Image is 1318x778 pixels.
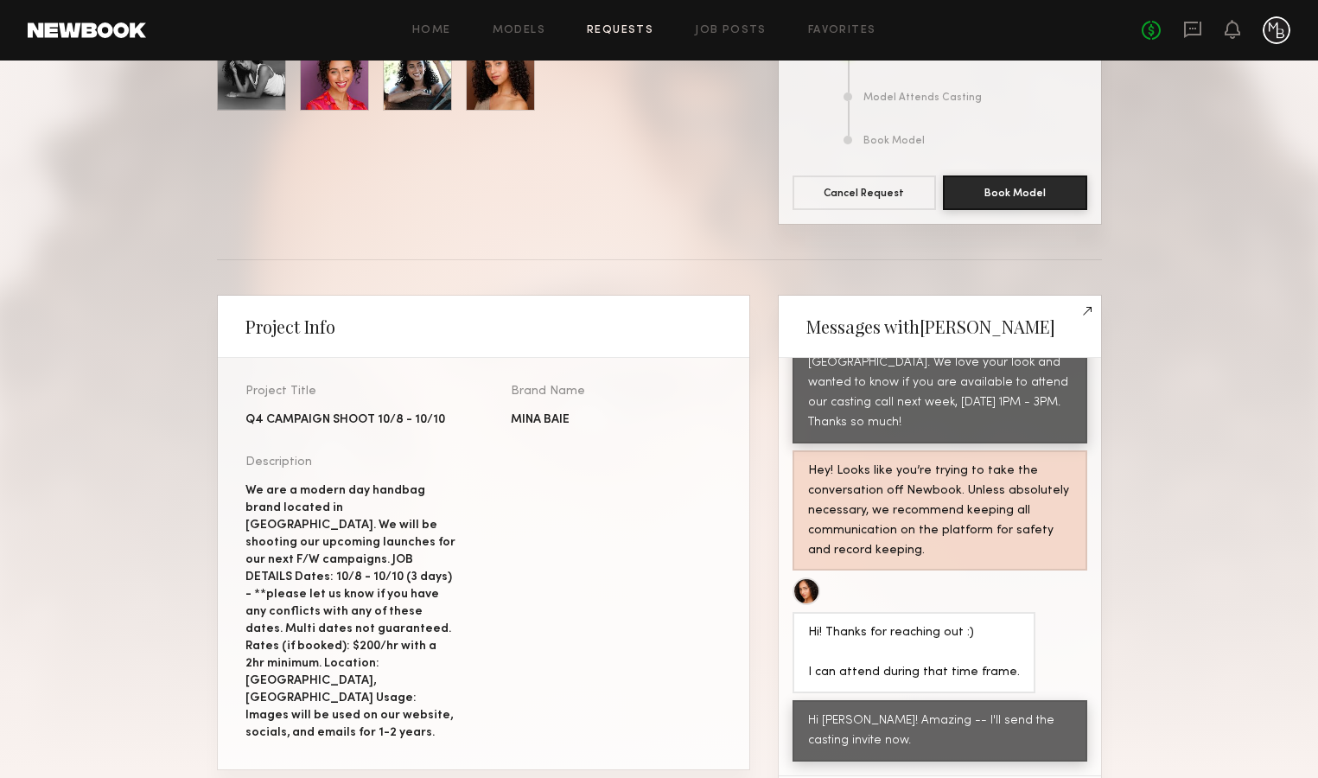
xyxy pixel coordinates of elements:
[695,25,767,36] a: Job Posts
[808,25,876,36] a: Favorites
[245,316,335,337] h2: Project Info
[587,25,653,36] a: Requests
[863,136,1087,147] div: Book Model
[245,386,456,398] div: Project Title
[943,175,1087,210] button: Book Model
[808,462,1072,561] div: Hey! Looks like you’re trying to take the conversation off Newbook. Unless absolutely necessary, ...
[808,623,1020,683] div: Hi! Thanks for reaching out :) I can attend during that time frame.
[493,25,545,36] a: Models
[245,482,456,742] div: We are a modern day handbag brand located in [GEOGRAPHIC_DATA]. We will be shooting our upcoming ...
[412,25,451,36] a: Home
[863,92,1087,104] div: Model Attends Casting
[808,711,1072,751] div: Hi [PERSON_NAME]! Amazing -- I'll send the casting invite now.
[245,411,456,429] div: Q4 CAMPAIGN SHOOT 10/8 - 10/10
[511,411,722,429] div: MINA BAIE
[793,175,937,210] button: Cancel Request
[245,456,456,469] div: Description
[806,316,1055,337] h2: Messages with [PERSON_NAME]
[511,386,722,398] div: Brand Name
[808,314,1072,433] div: Hi [PERSON_NAME]! We are MINA BAIE -- a modern day handbag company based in [GEOGRAPHIC_DATA]. We...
